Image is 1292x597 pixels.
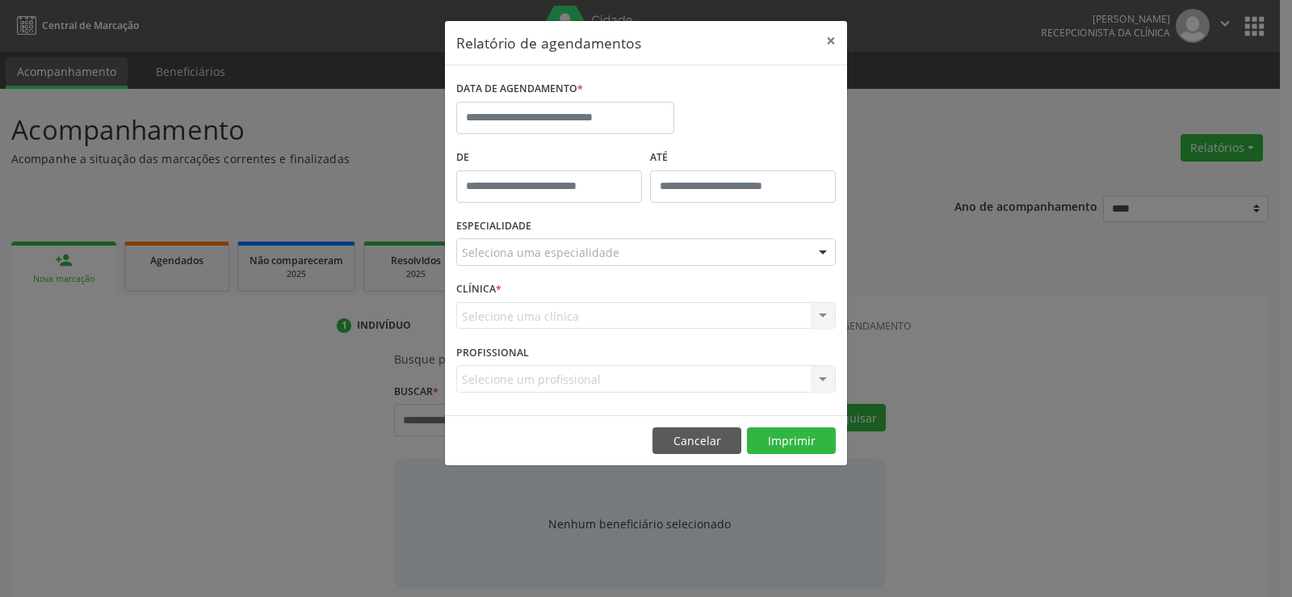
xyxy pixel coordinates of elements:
label: ESPECIALIDADE [456,214,531,239]
button: Close [815,21,847,61]
label: DATA DE AGENDAMENTO [456,77,583,102]
label: De [456,145,642,170]
button: Cancelar [652,427,741,455]
label: ATÉ [650,145,836,170]
button: Imprimir [747,427,836,455]
label: PROFISSIONAL [456,340,529,365]
label: CLÍNICA [456,277,501,302]
h5: Relatório de agendamentos [456,32,641,53]
span: Seleciona uma especialidade [462,244,619,261]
